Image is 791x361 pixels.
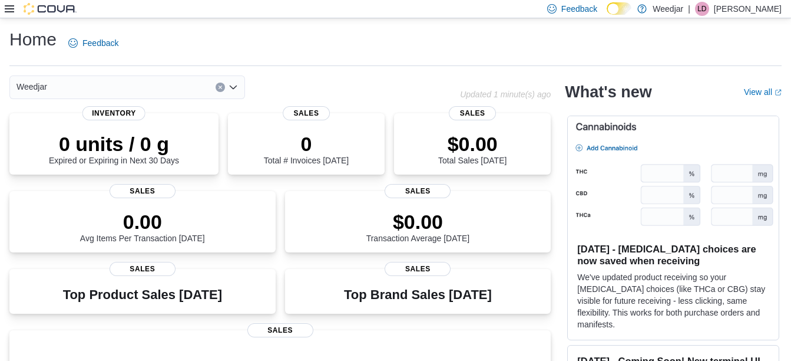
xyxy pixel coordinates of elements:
[247,323,313,337] span: Sales
[714,2,782,16] p: [PERSON_NAME]
[607,2,631,15] input: Dark Mode
[80,210,205,243] div: Avg Items Per Transaction [DATE]
[653,2,683,16] p: Weedjar
[366,210,470,234] p: $0.00
[565,83,651,101] h2: What's new
[24,3,77,15] img: Cova
[577,243,769,267] h3: [DATE] - [MEDICAL_DATA] choices are now saved when receiving
[577,271,769,330] p: We've updated product receiving so your [MEDICAL_DATA] choices (like THCa or CBG) stay visible fo...
[9,28,57,51] h1: Home
[438,132,507,165] div: Total Sales [DATE]
[82,106,145,120] span: Inventory
[80,210,205,234] p: 0.00
[64,31,123,55] a: Feedback
[697,2,706,16] span: LD
[460,90,551,99] p: Updated 1 minute(s) ago
[264,132,349,165] div: Total # Invoices [DATE]
[438,132,507,156] p: $0.00
[110,262,176,276] span: Sales
[16,80,47,94] span: Weedjar
[366,210,470,243] div: Transaction Average [DATE]
[63,288,222,302] h3: Top Product Sales [DATE]
[264,132,349,156] p: 0
[561,3,597,15] span: Feedback
[385,262,451,276] span: Sales
[688,2,690,16] p: |
[49,132,179,165] div: Expired or Expiring in Next 30 Days
[344,288,492,302] h3: Top Brand Sales [DATE]
[110,184,176,198] span: Sales
[283,106,330,120] span: Sales
[744,87,782,97] a: View allExternal link
[775,89,782,96] svg: External link
[216,83,225,92] button: Clear input
[49,132,179,156] p: 0 units / 0 g
[229,83,238,92] button: Open list of options
[82,37,118,49] span: Feedback
[449,106,496,120] span: Sales
[695,2,709,16] div: Lauren Daniels
[385,184,451,198] span: Sales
